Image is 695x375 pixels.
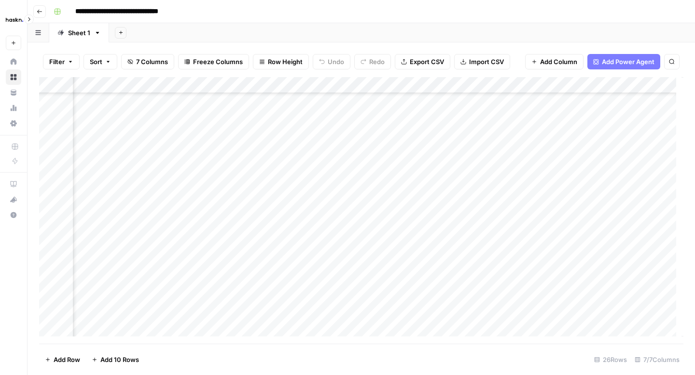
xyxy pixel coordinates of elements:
[268,57,303,67] span: Row Height
[6,192,21,207] button: What's new?
[410,57,444,67] span: Export CSV
[49,57,65,67] span: Filter
[6,192,21,207] div: What's new?
[590,352,631,367] div: 26 Rows
[68,28,90,38] div: Sheet 1
[6,11,23,28] img: Haskn Logo
[6,100,21,116] a: Usage
[395,54,450,69] button: Export CSV
[631,352,683,367] div: 7/7 Columns
[136,57,168,67] span: 7 Columns
[454,54,510,69] button: Import CSV
[6,8,21,32] button: Workspace: Haskn
[83,54,117,69] button: Sort
[39,352,86,367] button: Add Row
[587,54,660,69] button: Add Power Agent
[193,57,243,67] span: Freeze Columns
[313,54,350,69] button: Undo
[469,57,504,67] span: Import CSV
[178,54,249,69] button: Freeze Columns
[253,54,309,69] button: Row Height
[328,57,344,67] span: Undo
[121,54,174,69] button: 7 Columns
[54,355,80,364] span: Add Row
[49,23,109,42] a: Sheet 1
[354,54,391,69] button: Redo
[90,57,102,67] span: Sort
[6,69,21,85] a: Browse
[6,116,21,131] a: Settings
[6,176,21,192] a: AirOps Academy
[6,207,21,223] button: Help + Support
[525,54,584,69] button: Add Column
[602,57,654,67] span: Add Power Agent
[43,54,80,69] button: Filter
[6,54,21,69] a: Home
[540,57,577,67] span: Add Column
[86,352,145,367] button: Add 10 Rows
[6,85,21,100] a: Your Data
[369,57,385,67] span: Redo
[100,355,139,364] span: Add 10 Rows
